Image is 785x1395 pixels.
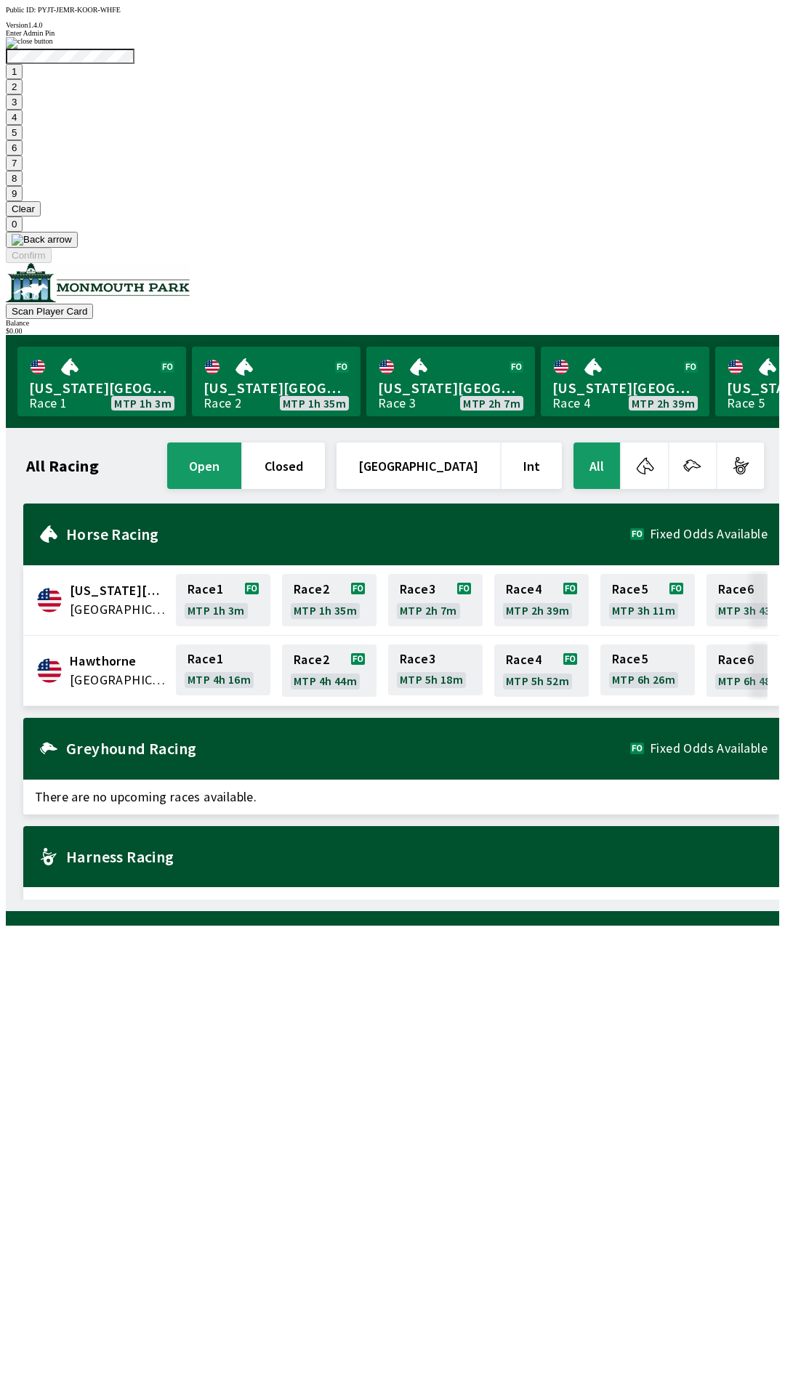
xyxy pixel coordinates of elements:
a: Race4MTP 5h 52m [494,644,589,697]
a: [US_STATE][GEOGRAPHIC_DATA]Race 2MTP 1h 35m [192,347,361,416]
span: United States [70,600,167,619]
span: [US_STATE][GEOGRAPHIC_DATA] [552,379,698,397]
h2: Harness Racing [66,851,768,862]
button: 1 [6,64,23,79]
button: closed [243,442,325,489]
button: 3 [6,94,23,110]
button: 6 [6,140,23,155]
a: [US_STATE][GEOGRAPHIC_DATA]Race 3MTP 2h 7m [366,347,535,416]
img: Back arrow [12,234,72,246]
a: Race2MTP 1h 35m [282,574,377,626]
a: Race1MTP 4h 16m [176,644,270,697]
a: Race3MTP 5h 18m [388,644,483,697]
a: Race3MTP 2h 7m [388,574,483,626]
span: MTP 2h 7m [400,604,457,616]
span: Race 2 [294,654,329,666]
button: 7 [6,155,23,171]
span: Fixed Odds Available [650,743,768,754]
span: Race 3 [400,583,435,595]
span: MTP 6h 48m [718,675,781,687]
span: MTP 1h 35m [294,604,357,616]
div: Race 4 [552,397,590,409]
div: Public ID: [6,6,779,14]
span: Race 2 [294,583,329,595]
span: Race 1 [188,653,223,665]
button: 5 [6,125,23,140]
span: Race 4 [506,583,542,595]
a: Race4MTP 2h 39m [494,574,589,626]
span: Hawthorne [70,652,167,671]
button: 4 [6,110,23,125]
span: MTP 4h 44m [294,675,357,687]
a: Race5MTP 3h 11m [600,574,695,626]
h2: Horse Racing [66,528,630,540]
span: MTP 3h 43m [718,604,781,616]
span: MTP 5h 52m [506,675,569,687]
button: Clear [6,201,41,217]
button: All [573,442,620,489]
span: There are no upcoming races available. [23,780,779,814]
span: MTP 6h 26m [612,674,675,685]
span: Race 6 [718,583,754,595]
button: 2 [6,79,23,94]
span: United States [70,671,167,690]
span: MTP 2h 39m [506,604,569,616]
span: Race 5 [612,583,648,595]
h1: All Racing [26,460,99,472]
span: Race 4 [506,654,542,666]
span: Race 1 [188,583,223,595]
a: Race1MTP 1h 3m [176,574,270,626]
button: Int [502,442,562,489]
a: [US_STATE][GEOGRAPHIC_DATA]Race 4MTP 2h 39m [541,347,709,416]
button: [GEOGRAPHIC_DATA] [337,442,500,489]
span: [US_STATE][GEOGRAPHIC_DATA] [378,379,523,397]
button: Confirm [6,248,52,263]
div: $ 0.00 [6,327,779,335]
a: Race2MTP 4h 44m [282,644,377,697]
button: open [167,442,241,489]
span: PYJT-JEMR-KOOR-WHFE [38,6,121,14]
div: Enter Admin Pin [6,29,779,37]
span: Race 3 [400,653,435,665]
button: 0 [6,217,23,232]
span: Delaware Park [70,581,167,600]
span: Race 6 [718,654,754,666]
div: Race 1 [29,397,67,409]
span: [US_STATE][GEOGRAPHIC_DATA] [29,379,174,397]
span: MTP 3h 11m [612,604,675,616]
span: MTP 5h 18m [400,674,463,685]
div: Version 1.4.0 [6,21,779,29]
button: Scan Player Card [6,304,93,319]
span: [US_STATE][GEOGRAPHIC_DATA] [204,379,349,397]
span: MTP 4h 16m [188,674,251,685]
span: MTP 1h 3m [188,604,245,616]
span: MTP 2h 7m [463,397,520,409]
div: Race 5 [727,397,765,409]
span: Race 5 [612,653,648,665]
span: MTP 2h 39m [632,397,695,409]
span: Fixed Odds Available [650,528,768,540]
img: close button [6,37,53,49]
div: Race 2 [204,397,241,409]
div: Balance [6,319,779,327]
h2: Greyhound Racing [66,743,630,754]
button: 9 [6,186,23,201]
span: MTP 1h 35m [283,397,346,409]
div: Race 3 [378,397,416,409]
button: 8 [6,171,23,186]
img: venue logo [6,263,190,302]
span: There are no upcoming races available. [23,887,779,922]
a: [US_STATE][GEOGRAPHIC_DATA]Race 1MTP 1h 3m [17,347,186,416]
span: MTP 1h 3m [114,397,172,409]
a: Race5MTP 6h 26m [600,644,695,697]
